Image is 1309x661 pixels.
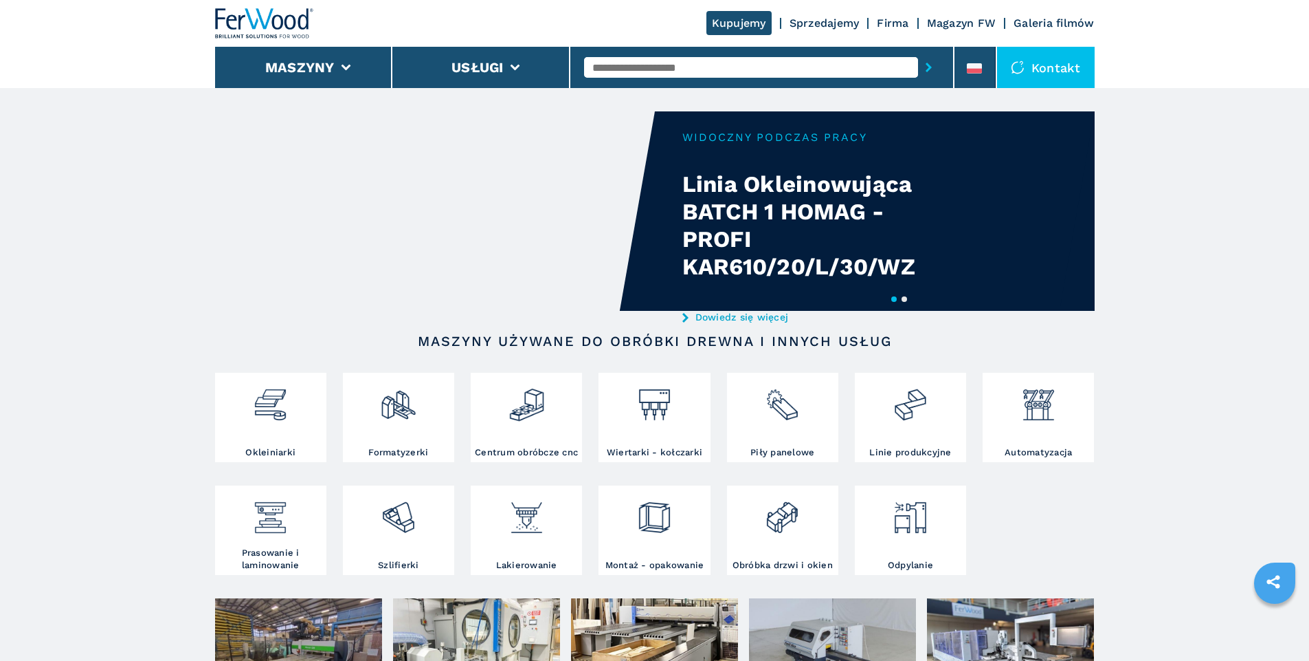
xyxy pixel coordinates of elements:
a: Obróbka drzwi i okien [727,486,838,575]
a: Prasowanie i laminowanie [215,486,326,575]
button: submit-button [918,52,939,83]
button: Usługi [451,59,504,76]
img: verniciatura_1.png [508,489,545,536]
button: Maszyny [265,59,335,76]
img: levigatrici_2.png [380,489,416,536]
img: montaggio_imballaggio_2.png [636,489,673,536]
button: 2 [902,296,907,302]
a: Centrum obróbcze cnc [471,373,582,462]
h3: Odpylanie [888,559,933,572]
img: sezionatrici_2.png [764,376,801,423]
a: Galeria filmów [1014,17,1095,30]
a: Kupujemy [706,11,772,35]
a: Wiertarki - kołczarki [598,373,710,462]
img: Kontakt [1011,61,1025,74]
a: Lakierowanie [471,486,582,575]
a: Piły panelowe [727,373,838,462]
img: lavorazione_porte_finestre_2.png [764,489,801,536]
a: Linie produkcyjne [855,373,966,462]
h3: Montaż - opakowanie [605,559,704,572]
a: Okleiniarki [215,373,326,462]
h3: Linie produkcyjne [869,446,951,459]
a: Sprzedajemy [790,17,860,30]
a: Magazyn FW [927,17,996,30]
h3: Formatyzerki [368,446,428,459]
button: 1 [891,296,897,302]
h3: Automatyzacja [1005,446,1072,459]
img: aspirazione_1.png [892,489,928,536]
h3: Obróbka drzwi i okien [732,559,833,572]
h2: Maszyny używane do obróbki drewna i innych usług [259,333,1051,349]
h3: Okleiniarki [245,446,295,459]
h3: Centrum obróbcze cnc [475,446,578,459]
h3: Wiertarki - kołczarki [607,446,702,459]
h3: Prasowanie i laminowanie [219,547,323,572]
video: Your browser does not support the video tag. [215,111,655,311]
a: Szlifierki [343,486,454,575]
a: Odpylanie [855,486,966,575]
iframe: Chat [1251,599,1299,651]
h3: Piły panelowe [750,446,814,459]
img: centro_di_lavoro_cnc_2.png [508,376,545,423]
img: squadratrici_2.png [380,376,416,423]
a: Automatyzacja [983,373,1094,462]
img: foratrici_inseritrici_2.png [636,376,673,423]
a: Formatyzerki [343,373,454,462]
h3: Szlifierki [378,559,419,572]
a: Dowiedz się więcej [682,312,952,323]
a: Montaż - opakowanie [598,486,710,575]
div: Kontakt [997,47,1095,88]
a: Firma [877,17,908,30]
h3: Lakierowanie [496,559,557,572]
img: pressa-strettoia.png [252,489,289,536]
img: Ferwood [215,8,314,39]
a: sharethis [1256,565,1290,599]
img: automazione.png [1020,376,1057,423]
img: linee_di_produzione_2.png [892,376,928,423]
img: bordatrici_1.png [252,376,289,423]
